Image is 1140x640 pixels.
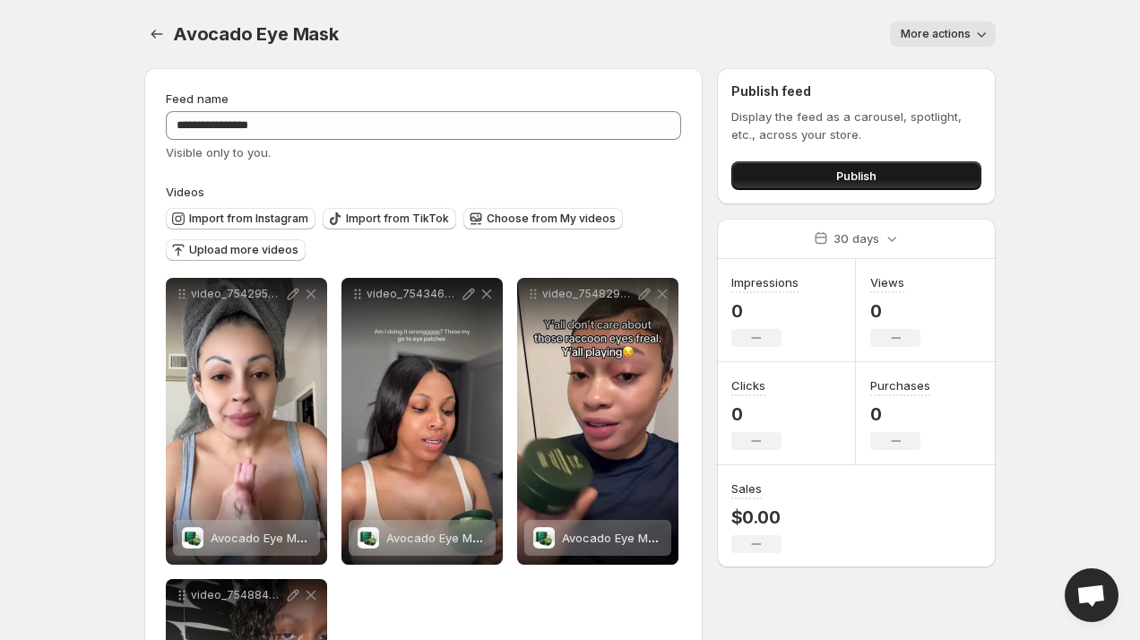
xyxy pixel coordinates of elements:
p: 30 days [833,229,879,247]
span: Avocado Eye Mask [173,23,339,45]
span: Avocado Eye Mask [562,531,668,545]
img: Avocado Eye Mask [533,528,555,549]
button: Choose from My videos [463,208,623,229]
span: Avocado Eye Mask [386,531,492,545]
p: video_7543463177233632542 [367,287,460,301]
p: video_7548846232978918669 [191,588,284,602]
div: video_7548294111514725646Avocado Eye MaskAvocado Eye Mask [517,278,678,565]
h3: Sales [731,480,762,497]
p: video_7548294111514725646 [542,287,635,301]
h3: Purchases [870,376,930,394]
p: video_7542950855146736951 [191,287,284,301]
img: Avocado Eye Mask [182,528,203,549]
h3: Clicks [731,376,765,394]
button: Publish [731,161,981,190]
span: Upload more videos [189,243,298,257]
div: video_7543463177233632542Avocado Eye MaskAvocado Eye Mask [341,278,503,565]
button: Upload more videos [166,239,306,261]
p: 0 [870,300,920,322]
p: 0 [731,403,782,425]
p: Display the feed as a carousel, spotlight, etc., across your store. [731,108,981,143]
span: Publish [836,167,877,185]
span: Visible only to you. [166,145,271,160]
span: Choose from My videos [487,212,616,226]
button: Settings [144,22,169,47]
span: Avocado Eye Mask [211,531,316,545]
span: Import from TikTok [346,212,449,226]
p: $0.00 [731,506,782,528]
button: Import from TikTok [323,208,456,229]
span: More actions [901,27,971,41]
button: Import from Instagram [166,208,315,229]
h3: Views [870,273,904,291]
span: Feed name [166,91,229,106]
p: 0 [731,300,799,322]
h2: Publish feed [731,82,981,100]
p: 0 [870,403,930,425]
span: Videos [166,185,204,199]
span: Import from Instagram [189,212,308,226]
img: Avocado Eye Mask [358,528,379,549]
h3: Impressions [731,273,799,291]
button: More actions [890,22,996,47]
div: Open chat [1065,568,1118,622]
div: video_7542950855146736951Avocado Eye MaskAvocado Eye Mask [166,278,327,565]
